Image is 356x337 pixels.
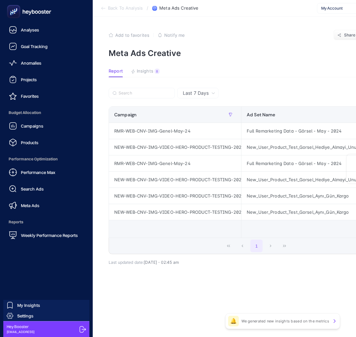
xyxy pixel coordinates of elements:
div: NEW-WEB-CNV-IMG-VIDEO-HERO-PRODUCT-TESTING-2024 [109,139,241,155]
span: Goal Tracking [21,44,48,49]
input: Search [119,91,171,96]
a: Goal Tracking [5,40,87,53]
span: Performance Optimization [5,152,87,166]
span: Meta Ads [21,203,39,208]
span: Notify me [164,32,185,38]
a: Meta Ads [5,199,87,212]
span: Ad Set Name [247,112,276,117]
div: NEW-WEB-CNV-IMG-VIDEO-HERO-PRODUCT-TESTING-2024 [109,172,241,188]
a: Projects [5,73,87,86]
span: [DATE]・02:45 am [144,260,179,265]
span: Back To Analysis [108,6,143,11]
span: Share [344,32,356,38]
span: / [147,5,148,11]
span: Budget Allocation [5,106,87,119]
span: Last 7 Days [183,90,209,96]
span: Projects [21,77,37,82]
span: Add to favorites [115,32,149,38]
div: RMR-WEB-CNV-IMG-Genel-May-24 [109,155,241,171]
span: [EMAIL_ADDRESS] [7,329,34,334]
a: Performance Max [5,166,87,179]
a: Weekly Performance Reports [5,229,87,242]
div: 8 [155,69,160,74]
button: Add to favorites [109,32,149,38]
a: Search Ads [5,182,87,196]
span: Campaigns [21,123,43,129]
span: Last updated date: [109,260,144,265]
span: Weekly Performance Reports [21,233,78,238]
span: Reports [5,215,87,229]
button: Notify me [158,32,185,38]
span: Campaign [114,112,136,117]
a: Products [5,136,87,149]
span: Analyses [21,27,39,32]
span: Hey Booster [7,324,34,329]
span: Search Ads [21,186,44,192]
span: Meta Ads Creative [159,6,198,11]
span: Insights [137,69,153,74]
a: My Insights [3,300,89,310]
span: Favorites [21,93,39,99]
a: Analyses [5,23,87,36]
span: Settings [17,313,33,318]
a: Campaigns [5,119,87,133]
span: Anomalies [21,60,41,66]
a: Settings [3,310,89,321]
div: NEW-WEB-CNV-IMG-VIDEO-HERO-PRODUCT-TESTING-2024 [109,204,241,220]
span: Products [21,140,38,145]
span: Performance Max [21,170,55,175]
span: Report [109,69,123,74]
a: Favorites [5,89,87,103]
span: My Insights [17,303,40,308]
a: Anomalies [5,56,87,70]
button: 1 [250,240,263,252]
div: RMR-WEB-CNV-IMG-Genel-May-24 [109,123,241,139]
div: NEW-WEB-CNV-IMG-VIDEO-HERO-PRODUCT-TESTING-2024 [109,188,241,204]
